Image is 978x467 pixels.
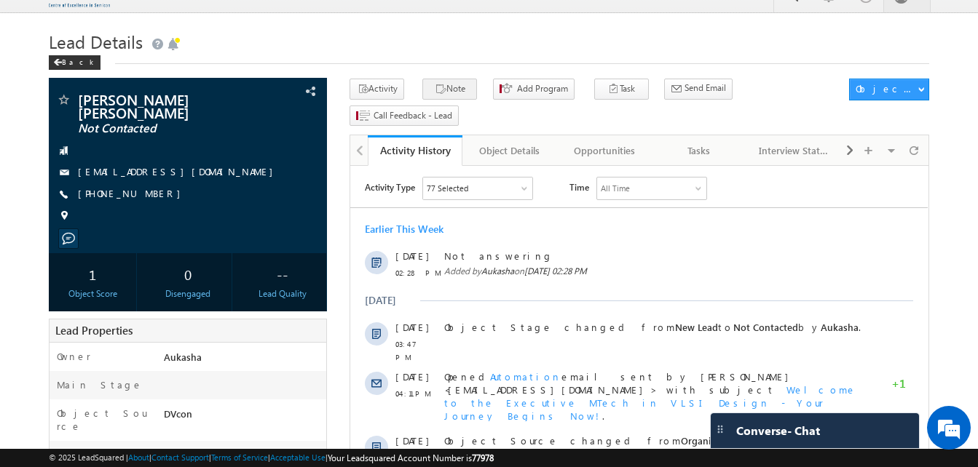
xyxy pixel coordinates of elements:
button: Activity [350,79,404,100]
div: Disengaged [148,287,228,300]
span: Welcome to the Executive MTech in VLSI Design - Your Journey Begins Now! [94,356,510,394]
button: Object Actions [849,79,929,100]
a: Terms of Service [211,452,268,462]
a: Back [49,55,108,67]
span: Aukasha [470,155,508,167]
span: Object Source changed from to by . [94,268,503,281]
span: Automation [128,356,200,368]
a: [EMAIL_ADDRESS][DOMAIN_NAME] [78,165,280,177]
a: Object Details [462,135,557,166]
span: +1 [541,211,556,228]
img: carter-drag [714,423,726,435]
span: Aukasha [460,312,497,324]
button: Note [422,79,477,100]
span: 03:47 PM [45,172,89,198]
span: Event [331,312,355,324]
span: [DATE] [45,155,78,168]
div: 1 [52,260,133,287]
span: Send Email [685,81,726,95]
span: Aukasha [131,100,164,111]
span: Add Program [517,82,568,95]
span: © 2025 LeadSquared | | | | | [49,451,494,465]
span: Not answering [94,84,516,97]
span: Aukasha [463,268,501,281]
span: [DATE] [45,356,78,369]
span: New Lead [325,155,368,167]
label: Main Stage [57,378,143,391]
a: Activity History [368,135,462,166]
a: About [128,452,149,462]
label: Object Source [57,407,150,433]
span: Your Leadsquared Account Number is [328,452,494,463]
span: DVcon [412,268,441,281]
div: Back [49,55,100,70]
a: Opportunities [558,135,652,166]
span: Not Contacted [383,155,448,167]
span: Object Stage changed from to by . [94,155,510,167]
button: Send Email [664,79,733,100]
span: 77978 [472,452,494,463]
div: Opportunities [569,142,639,159]
span: 02:28 PM [45,100,89,113]
button: Add Program [493,79,575,100]
div: 77 Selected [76,16,118,29]
a: Tasks [652,135,747,166]
div: All Time [251,16,280,29]
a: Contact Support [151,452,209,462]
span: Organic Search [331,268,397,281]
span: 12:24 PM [45,329,89,342]
span: Automation [140,204,211,217]
span: Object Source changed from to by . [94,312,500,324]
span: Converse - Chat [736,424,820,437]
div: Object Details [474,142,544,159]
span: Not Contacted [78,121,249,136]
span: [PHONE_NUMBER] [78,187,188,201]
div: -- [242,260,323,287]
em: Start Chat [198,363,264,383]
div: [DATE] [15,128,62,141]
div: Interview Status [759,142,829,159]
span: [DATE] [45,84,78,97]
div: 0 [148,260,228,287]
span: . [94,217,506,256]
textarea: Type your message and hit 'Enter' [19,135,266,351]
span: [DATE] [45,312,78,325]
div: Earlier This Week [15,57,93,70]
span: Time [219,11,239,33]
span: Dynamic Form Submission: was submitted by Aukasha [94,420,516,446]
span: 12:07 PM [45,372,89,386]
span: Organic Search [371,312,437,324]
button: Task [594,79,649,100]
span: Aukasha [164,351,202,363]
span: Opened email sent by [PERSON_NAME]<[EMAIL_ADDRESS][DOMAIN_NAME]> with subject [94,204,446,230]
span: Added by on [94,99,516,112]
span: [DATE] [45,204,78,217]
span: Lead Details [49,30,143,53]
div: DVcon [160,407,326,427]
span: 12:07 PM [45,436,89,450]
div: Chat with us now [76,76,245,95]
a: Acceptable Use [270,452,326,462]
div: Lead Quality [242,287,323,300]
span: [DATE] 02:28 PM [174,100,237,111]
div: Object Actions [856,82,918,95]
button: Call Feedback - Lead [350,105,459,127]
a: Interview Status [747,135,842,166]
img: d_60004797649_company_0_60004797649 [25,76,61,95]
div: Activity History [379,143,451,157]
span: Sent email with subject [94,356,367,368]
span: [DATE] [45,420,78,433]
div: by [PERSON_NAME]<[EMAIL_ADDRESS][DOMAIN_NAME]>. [94,356,516,407]
span: Call Feedback - Lead [374,109,452,122]
span: 04:11 PM [45,221,89,234]
div: Sales Activity,Program,Email Bounced,Email Link Clicked,Email Marked Spam & 72 more.. [73,12,182,33]
span: [PERSON_NAME] [PERSON_NAME] [78,92,249,119]
span: Lead Properties [55,323,133,338]
span: Welcome to the Executive MTech in VLSI Design - Your Journey Begins Now! [94,217,506,256]
span: 12:30 PM [45,285,89,298]
span: Dynamic Form [309,420,410,432]
span: Activity Type [15,11,65,33]
div: Tasks [664,142,734,159]
span: [DATE] [45,268,78,282]
div: Object Score [52,287,133,300]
